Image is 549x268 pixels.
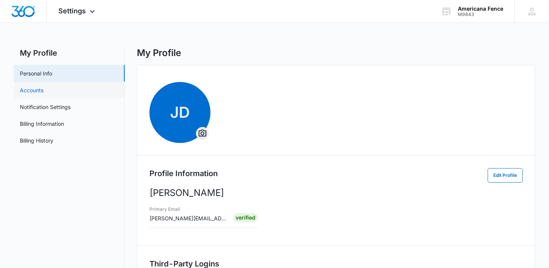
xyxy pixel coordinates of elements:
h2: My Profile [14,47,125,59]
h3: Primary Email [149,206,228,213]
div: account name [458,6,503,12]
button: Edit Profile [488,168,523,183]
a: Accounts [20,86,43,94]
div: account id [458,12,503,17]
span: Settings [58,7,86,15]
a: Notification Settings [20,103,71,111]
p: [PERSON_NAME] [149,186,523,200]
span: JDOverflow Menu [149,82,210,143]
h2: Profile Information [149,168,218,179]
a: Personal Info [20,69,52,77]
a: Billing Information [20,120,64,128]
a: Billing History [20,136,53,144]
div: Verified [233,213,258,222]
span: [PERSON_NAME][EMAIL_ADDRESS][DOMAIN_NAME] [149,215,285,221]
button: Overflow Menu [196,127,209,140]
h1: My Profile [137,47,181,59]
span: JD [149,82,210,143]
